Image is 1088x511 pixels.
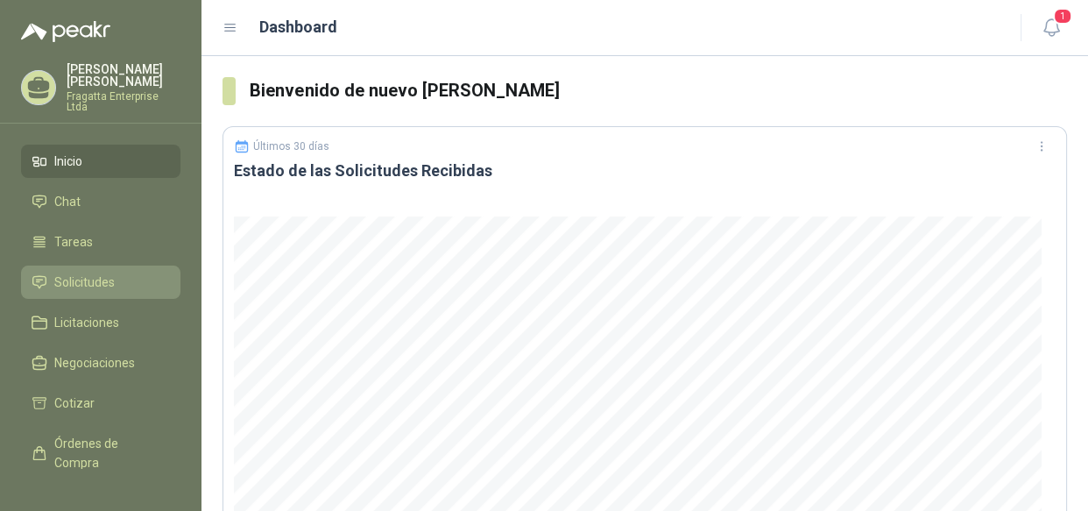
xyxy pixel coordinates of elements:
[54,273,115,292] span: Solicitudes
[54,434,164,472] span: Órdenes de Compra
[54,353,135,373] span: Negociaciones
[253,140,329,153] p: Últimos 30 días
[259,15,337,39] h1: Dashboard
[54,232,93,252] span: Tareas
[54,192,81,211] span: Chat
[21,346,180,380] a: Negociaciones
[54,313,119,332] span: Licitaciones
[67,91,180,112] p: Fragatta Enterprise Ltda
[21,306,180,339] a: Licitaciones
[21,145,180,178] a: Inicio
[21,266,180,299] a: Solicitudes
[234,160,1056,181] h3: Estado de las Solicitudes Recibidas
[21,185,180,218] a: Chat
[1035,12,1067,44] button: 1
[54,152,82,171] span: Inicio
[21,225,180,259] a: Tareas
[21,427,180,479] a: Órdenes de Compra
[1053,8,1072,25] span: 1
[67,63,180,88] p: [PERSON_NAME] [PERSON_NAME]
[21,387,180,420] a: Cotizar
[54,394,95,413] span: Cotizar
[21,21,110,42] img: Logo peakr
[250,77,1067,104] h3: Bienvenido de nuevo [PERSON_NAME]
